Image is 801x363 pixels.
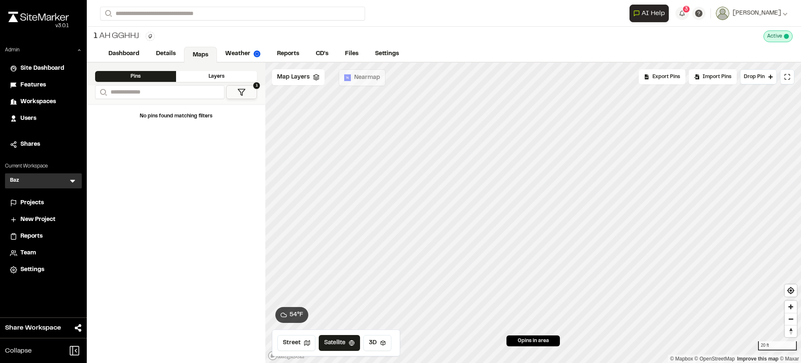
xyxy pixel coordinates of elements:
[675,7,689,20] button: 3
[689,69,737,84] div: Import Pins into your project
[20,140,40,149] span: Shares
[254,51,260,57] img: precipai.png
[10,177,19,185] h3: Baz
[785,325,797,337] button: Reset bearing to north
[95,71,176,82] div: Pins
[10,232,77,241] a: Reports
[290,310,303,320] span: 54 ° F
[10,97,77,107] a: Workspaces
[307,46,337,62] a: CD's
[100,7,115,20] button: Search
[767,33,782,40] span: Active
[639,69,685,84] div: No pins available to export
[652,73,680,81] span: Export Pins
[20,114,36,123] span: Users
[10,198,77,208] a: Projects
[339,69,385,86] button: Nearmap
[630,5,669,22] button: Open AI Assistant
[8,22,69,30] div: Oh geez...please don't...
[93,30,139,43] div: Ah gghhj
[100,46,148,62] a: Dashboard
[5,323,61,333] span: Share Workspace
[253,82,260,89] span: 1
[685,5,688,13] span: 3
[5,346,32,356] span: Collapse
[758,341,797,350] div: 20 ft
[277,73,310,82] span: Map Layers
[10,114,77,123] a: Users
[784,34,789,39] span: This project is active and counting against your active project count.
[20,97,56,107] span: Workspaces
[10,81,77,90] a: Features
[184,47,217,63] a: Maps
[20,249,36,258] span: Team
[277,335,315,351] button: Street
[20,265,44,274] span: Settings
[5,162,82,170] p: Current Workspace
[780,356,799,362] a: Maxar
[737,356,778,362] a: Map feedback
[10,215,77,224] a: New Project
[670,356,693,362] a: Mapbox
[176,71,257,82] div: Layers
[140,114,212,118] span: No pins found matching filters
[20,215,55,224] span: New Project
[269,46,307,62] a: Reports
[344,74,351,81] img: Nearmap
[630,5,672,22] div: Open AI Assistant
[716,7,788,20] button: [PERSON_NAME]
[10,140,77,149] a: Shares
[146,32,155,41] button: Edit Tags
[785,301,797,313] button: Zoom in
[518,337,549,345] span: 0 pins in area
[93,30,98,43] span: 1
[744,73,765,81] span: Drop Pin
[217,46,269,62] a: Weather
[265,63,801,363] canvas: Map
[275,307,308,323] button: 54°F
[763,30,793,42] div: This project is active and counting against your active project count.
[95,85,110,99] button: Search
[10,249,77,258] a: Team
[8,12,69,22] img: rebrand.png
[20,64,64,73] span: Site Dashboard
[367,46,407,62] a: Settings
[10,265,77,274] a: Settings
[703,73,731,81] span: Import Pins
[20,232,43,241] span: Reports
[10,64,77,73] a: Site Dashboard
[740,69,777,84] button: Drop Pin
[319,335,360,351] button: Satellite
[785,313,797,325] button: Zoom out
[733,9,781,18] span: [PERSON_NAME]
[716,7,729,20] img: User
[268,351,305,360] a: Mapbox logo
[5,46,20,54] p: Admin
[226,85,257,99] button: 1
[337,46,367,62] a: Files
[354,73,380,82] span: Nearmap
[363,335,391,351] button: 3D
[695,356,735,362] a: OpenStreetMap
[148,46,184,62] a: Details
[642,8,665,18] span: AI Help
[785,284,797,297] button: Find my location
[20,198,44,208] span: Projects
[20,81,46,90] span: Features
